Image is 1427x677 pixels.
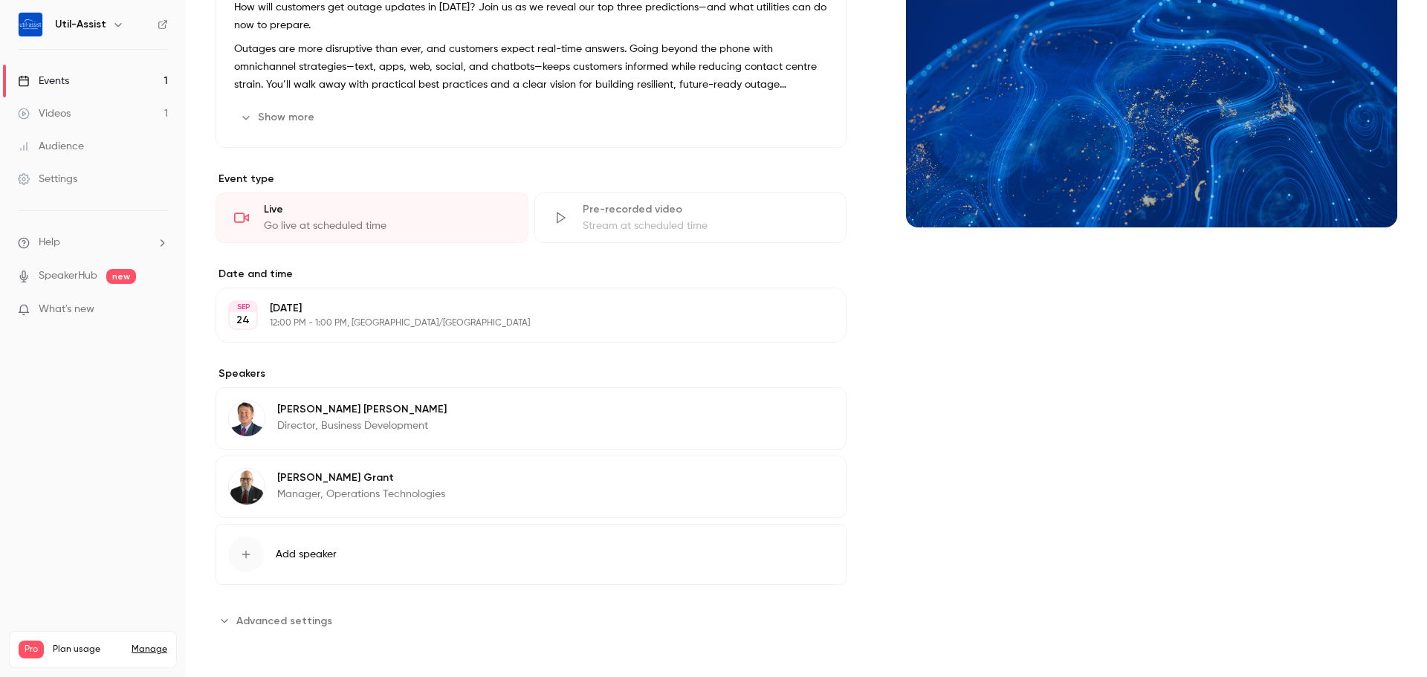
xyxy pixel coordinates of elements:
[229,469,265,505] img: Jeff Grant
[18,139,84,154] div: Audience
[236,613,332,629] span: Advanced settings
[216,609,341,632] button: Advanced settings
[277,470,445,485] p: [PERSON_NAME] Grant
[583,218,829,233] div: Stream at scheduled time
[39,302,94,317] span: What's new
[277,487,445,502] p: Manager, Operations Technologies
[18,235,168,250] li: help-dropdown-opener
[270,317,768,329] p: 12:00 PM - 1:00 PM, [GEOGRAPHIC_DATA]/[GEOGRAPHIC_DATA]
[55,17,106,32] h6: Util-Assist
[583,202,829,217] div: Pre-recorded video
[106,269,136,284] span: new
[19,13,42,36] img: Util-Assist
[276,547,337,562] span: Add speaker
[216,366,847,381] label: Speakers
[236,313,250,328] p: 24
[39,235,60,250] span: Help
[216,456,847,518] div: Jeff Grant[PERSON_NAME] GrantManager, Operations Technologies
[132,644,167,655] a: Manage
[39,268,97,284] a: SpeakerHub
[230,302,256,312] div: SEP
[264,202,510,217] div: Live
[18,74,69,88] div: Events
[534,192,847,243] div: Pre-recorded videoStream at scheduled time
[234,40,828,94] p: Outages are more disruptive than ever, and customers expect real-time answers. Going beyond the p...
[216,267,847,282] label: Date and time
[270,301,768,316] p: [DATE]
[216,524,847,585] button: Add speaker
[216,192,528,243] div: LiveGo live at scheduled time
[234,106,323,129] button: Show more
[229,401,265,436] img: John McClean
[216,387,847,450] div: John McClean[PERSON_NAME] [PERSON_NAME]Director, Business Development
[216,172,847,187] p: Event type
[18,106,71,121] div: Videos
[150,303,168,317] iframe: Noticeable Trigger
[53,644,123,655] span: Plan usage
[19,641,44,658] span: Pro
[216,609,847,632] section: Advanced settings
[277,418,447,433] p: Director, Business Development
[264,218,510,233] div: Go live at scheduled time
[277,402,447,417] p: [PERSON_NAME] [PERSON_NAME]
[18,172,77,187] div: Settings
